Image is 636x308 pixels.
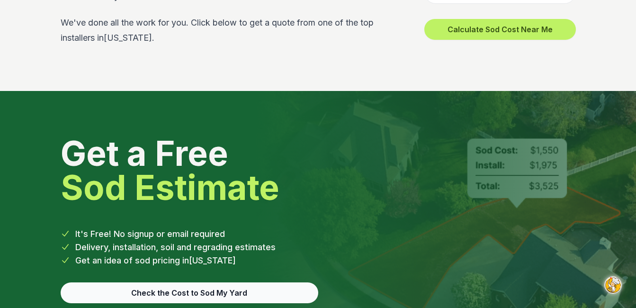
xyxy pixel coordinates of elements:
[61,167,279,208] strong: Sod Estimate
[61,136,576,205] p: Get a Free
[61,241,576,254] li: Delivery, installation, soil and regrading estimates
[424,19,576,40] button: Calculate Sod Cost Near Me
[61,282,318,303] button: Check the Cost to Sod My Yard
[61,254,576,267] li: Get an idea of sod pricing in [US_STATE]
[61,15,394,45] p: We've done all the work for you. Click below to get a quote from one of the top installers in [US...
[61,227,576,241] li: It's Free! No signup or email required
